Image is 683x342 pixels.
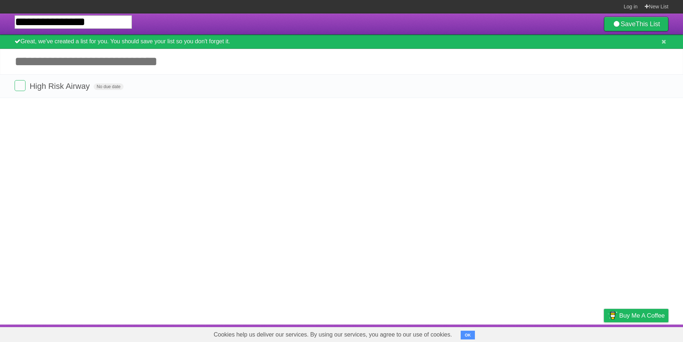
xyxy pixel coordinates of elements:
[604,17,668,31] a: SaveThis List
[622,326,668,340] a: Suggest a feature
[636,20,660,28] b: This List
[531,326,561,340] a: Developers
[15,80,26,91] label: Done
[461,331,475,339] button: OK
[604,309,668,322] a: Buy me a coffee
[594,326,613,340] a: Privacy
[507,326,522,340] a: About
[570,326,586,340] a: Terms
[30,82,91,91] span: High Risk Airway
[619,309,665,322] span: Buy me a coffee
[206,327,459,342] span: Cookies help us deliver our services. By using our services, you agree to our use of cookies.
[608,309,617,322] img: Buy me a coffee
[94,83,123,90] span: No due date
